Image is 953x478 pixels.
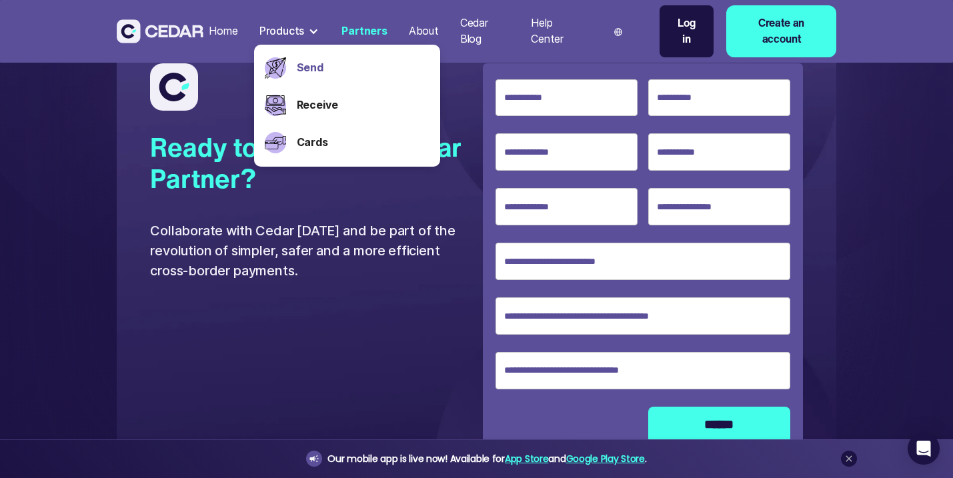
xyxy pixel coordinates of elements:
[409,23,439,39] div: About
[460,15,510,47] div: Cedar Blog
[327,451,646,467] div: Our mobile app is live now! Available for and .
[526,9,590,54] a: Help Center
[341,23,387,39] div: Partners
[259,23,305,39] div: Products
[297,60,430,76] a: Send
[660,5,714,57] a: Log in
[908,433,940,465] div: Open Intercom Messenger
[403,17,444,46] a: About
[336,17,393,46] a: Partners
[505,452,548,465] a: App Store
[209,23,237,39] div: Home
[297,97,430,113] a: Receive
[531,15,585,47] div: Help Center
[673,15,700,47] div: Log in
[150,221,469,281] div: Collaborate with Cedar [DATE] and be part of the revolution of simpler, safer and a more efficien...
[254,18,326,45] div: Products
[614,28,622,36] img: world icon
[483,63,802,460] form: Specify Currency
[254,45,441,167] nav: Products
[566,452,645,465] a: Google Play Store
[150,132,469,194] div: Ready to become a Cedar Partner?
[455,9,515,54] a: Cedar Blog
[297,135,430,151] a: Cards
[203,17,243,46] a: Home
[726,5,836,57] a: Create an account
[309,453,319,464] img: announcement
